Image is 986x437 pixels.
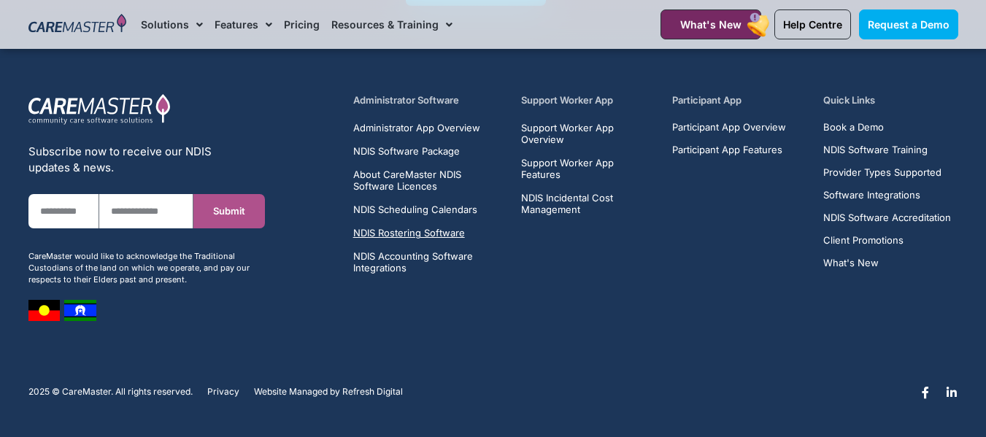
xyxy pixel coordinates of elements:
a: Support Worker App Features [521,157,655,180]
h5: Participant App [672,93,806,107]
span: Request a Demo [868,18,950,31]
div: Subscribe now to receive our NDIS updates & news. [28,144,265,176]
h5: Support Worker App [521,93,655,107]
a: Refresh Digital [342,387,403,397]
div: CareMaster would like to acknowledge the Traditional Custodians of the land on which we operate, ... [28,250,265,285]
a: NDIS Rostering Software [353,227,504,239]
a: What's New [823,258,951,268]
a: Client Promotions [823,235,951,246]
span: NDIS Software Package [353,145,460,157]
a: NDIS Scheduling Calendars [353,204,504,215]
a: Privacy [207,387,239,397]
span: Provider Types Supported [823,167,941,178]
a: NDIS Software Package [353,145,504,157]
a: Support Worker App Overview [521,122,655,145]
a: Request a Demo [859,9,958,39]
p: 2025 © CareMaster. All rights reserved. [28,387,193,397]
span: What's New [823,258,879,268]
a: Participant App Overview [672,122,786,133]
a: Software Integrations [823,190,951,201]
img: CareMaster Logo [28,14,127,36]
a: NDIS Software Training [823,144,951,155]
img: image 8 [64,300,96,321]
a: NDIS Incidental Cost Management [521,192,655,215]
a: What's New [660,9,761,39]
span: Help Centre [783,18,842,31]
a: Administrator App Overview [353,122,504,134]
span: NDIS Software Training [823,144,928,155]
span: Book a Demo [823,122,884,133]
a: NDIS Software Accreditation [823,212,951,223]
span: What's New [680,18,742,31]
span: Administrator App Overview [353,122,480,134]
button: Submit [193,194,264,228]
a: Participant App Features [672,144,786,155]
a: About CareMaster NDIS Software Licences [353,169,504,192]
span: Software Integrations [823,190,920,201]
img: image 7 [28,300,60,321]
a: Book a Demo [823,122,951,133]
span: Website Managed by [254,387,340,397]
a: NDIS Accounting Software Integrations [353,250,504,274]
h5: Quick Links [823,93,958,107]
span: Submit [213,206,245,217]
span: Client Promotions [823,235,904,246]
span: NDIS Scheduling Calendars [353,204,477,215]
a: Help Centre [774,9,851,39]
span: Participant App Features [672,144,782,155]
span: NDIS Rostering Software [353,227,465,239]
a: Provider Types Supported [823,167,951,178]
img: CareMaster Logo Part [28,93,171,125]
h5: Administrator Software [353,93,504,107]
